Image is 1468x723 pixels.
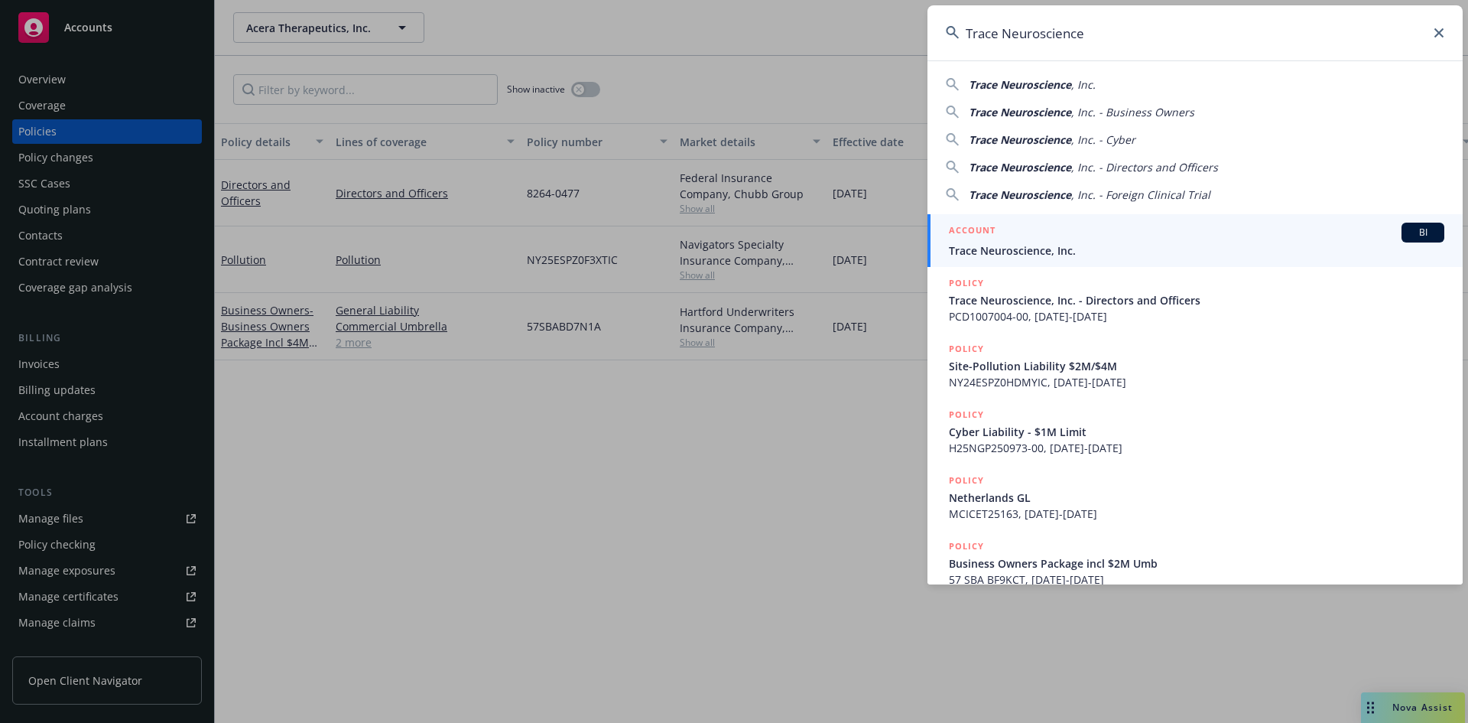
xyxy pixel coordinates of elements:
h5: ACCOUNT [949,223,995,241]
span: BI [1408,226,1438,239]
span: , Inc. - Directors and Officers [1071,160,1218,174]
span: Trace Neuroscience [969,187,1071,202]
input: Search... [927,5,1463,60]
span: Trace Neuroscience [969,105,1071,119]
span: PCD1007004-00, [DATE]-[DATE] [949,308,1444,324]
span: Trace Neuroscience [969,160,1071,174]
span: Trace Neuroscience [969,132,1071,147]
span: MCICET25163, [DATE]-[DATE] [949,506,1444,522]
span: Business Owners Package incl $2M Umb [949,555,1444,572]
a: ACCOUNTBITrace Neuroscience, Inc. [927,214,1463,267]
span: Trace Neuroscience, Inc. - Directors and Officers [949,292,1444,308]
span: H25NGP250973-00, [DATE]-[DATE] [949,440,1444,456]
span: 57 SBA BF9KCT, [DATE]-[DATE] [949,572,1444,588]
span: , Inc. [1071,77,1096,92]
h5: POLICY [949,275,984,291]
span: , Inc. - Cyber [1071,132,1135,147]
span: NY24ESPZ0HDMYIC, [DATE]-[DATE] [949,374,1444,390]
span: Trace Neuroscience, Inc. [949,243,1444,259]
h5: POLICY [949,539,984,554]
h5: POLICY [949,341,984,357]
a: POLICYSite-Pollution Liability $2M/$4MNY24ESPZ0HDMYIC, [DATE]-[DATE] [927,333,1463,399]
span: Site-Pollution Liability $2M/$4M [949,358,1444,374]
a: POLICYBusiness Owners Package incl $2M Umb57 SBA BF9KCT, [DATE]-[DATE] [927,530,1463,596]
h5: POLICY [949,473,984,488]
h5: POLICY [949,407,984,422]
span: Netherlands GL [949,490,1444,506]
span: Trace Neuroscience [969,77,1071,92]
a: POLICYTrace Neuroscience, Inc. - Directors and OfficersPCD1007004-00, [DATE]-[DATE] [927,267,1463,333]
span: , Inc. - Foreign Clinical Trial [1071,187,1210,202]
span: Cyber Liability - $1M Limit [949,424,1444,440]
a: POLICYNetherlands GLMCICET25163, [DATE]-[DATE] [927,464,1463,530]
a: POLICYCyber Liability - $1M LimitH25NGP250973-00, [DATE]-[DATE] [927,399,1463,464]
span: , Inc. - Business Owners [1071,105,1194,119]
